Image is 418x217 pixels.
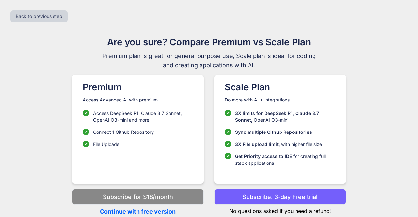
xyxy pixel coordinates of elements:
span: Get Priority access to IDE [235,153,292,159]
p: Continue with free version [72,207,204,216]
p: Do more with AI + Integrations [225,97,335,103]
h1: Premium [83,80,193,94]
img: checklist [225,153,231,159]
p: OpenAI O3-mini [235,110,335,123]
p: File Uploads [93,141,119,147]
img: checklist [83,129,89,135]
button: Back to previous step [10,10,68,22]
p: Access Advanced AI with premium [83,97,193,103]
img: checklist [83,110,89,116]
h1: Are you sure? Compare Premium vs Scale Plan [99,35,319,49]
span: 3X limits for DeepSeek R1, Claude 3.7 Sonnet, [235,110,319,123]
p: Connect 1 Github Repository [93,129,154,135]
p: Subscribe for $18/month [103,193,173,201]
p: Access DeepSeek R1, Claude 3.7 Sonnet, OpenAI O3-mini and more [93,110,193,123]
p: Subscribe. 3-day Free trial [242,193,318,201]
img: checklist [225,129,231,135]
p: for creating full stack applications [235,153,335,166]
p: No questions asked if you need a refund! [214,205,346,215]
img: checklist [225,110,231,116]
img: checklist [225,141,231,147]
img: checklist [83,141,89,147]
h1: Scale Plan [225,80,335,94]
span: Premium plan is great for general purpose use, Scale plan is ideal for coding and creating applic... [99,52,319,70]
button: Subscribe. 3-day Free trial [214,189,346,205]
span: 3X File upload limit [235,141,279,147]
p: Sync multiple Github Repositories [235,129,312,135]
p: , with higher file size [235,141,322,147]
button: Subscribe for $18/month [72,189,204,205]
